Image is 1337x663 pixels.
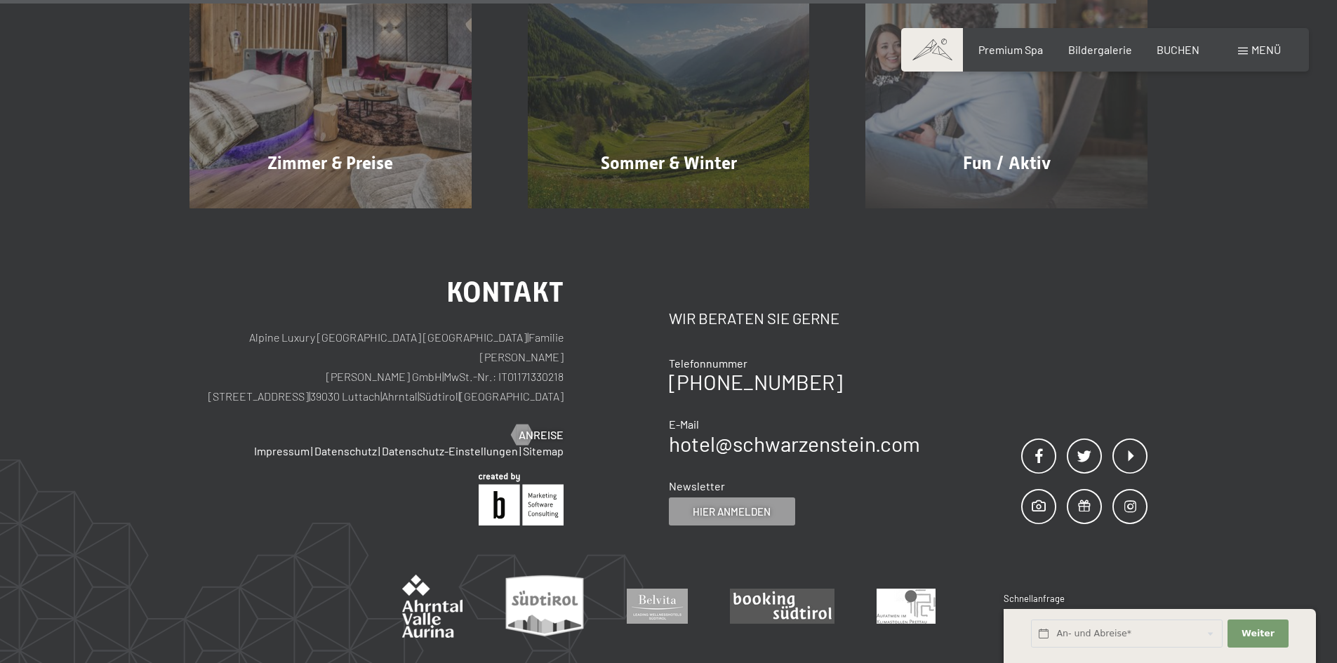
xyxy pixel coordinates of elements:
[1251,43,1281,56] span: Menü
[314,444,377,457] a: Datenschutz
[458,389,460,403] span: |
[382,444,518,457] a: Datenschutz-Einstellungen
[963,153,1051,173] span: Fun / Aktiv
[446,276,564,309] span: Kontakt
[1228,620,1288,648] button: Weiter
[1157,43,1199,56] a: BUCHEN
[309,389,310,403] span: |
[442,370,444,383] span: |
[479,473,564,525] img: Brandnamic GmbH | Leading Hospitality Solutions
[693,504,771,519] span: Hier anmelden
[311,444,313,457] span: |
[418,389,419,403] span: |
[1068,43,1132,56] a: Bildergalerie
[527,330,528,344] span: |
[519,427,564,443] span: Anreise
[267,153,393,173] span: Zimmer & Preise
[254,444,310,457] a: Impressum
[978,43,1043,56] a: Premium Spa
[512,427,564,443] a: Anreise
[669,309,839,327] span: Wir beraten Sie gerne
[669,356,747,370] span: Telefonnummer
[669,479,725,493] span: Newsletter
[380,389,382,403] span: |
[523,444,564,457] a: Sitemap
[669,417,699,431] span: E-Mail
[378,444,380,457] span: |
[519,444,521,457] span: |
[1004,593,1065,604] span: Schnellanfrage
[601,153,737,173] span: Sommer & Winter
[1242,627,1275,640] span: Weiter
[669,369,842,394] a: [PHONE_NUMBER]
[669,431,920,456] a: hotel@schwarzenstein.com
[189,328,564,406] p: Alpine Luxury [GEOGRAPHIC_DATA] [GEOGRAPHIC_DATA] Familie [PERSON_NAME] [PERSON_NAME] GmbH MwSt.-...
